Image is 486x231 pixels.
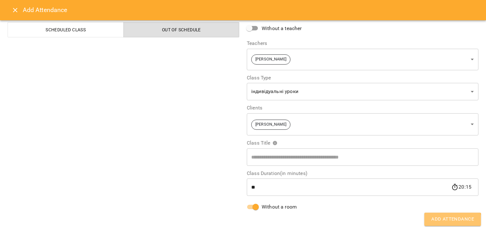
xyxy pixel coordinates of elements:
[262,25,302,32] span: Without a teacher
[23,5,478,15] h6: Add Attendance
[247,113,478,135] div: [PERSON_NAME]
[247,41,478,46] label: Teachers
[247,83,478,101] div: індивідуальні уроки
[252,56,290,62] span: [PERSON_NAME]
[272,140,277,146] svg: Please specify class title or select clients
[247,140,277,146] span: Class Title
[128,26,236,34] span: Out of Schedule
[8,3,23,18] button: Close
[8,22,124,37] button: Scheduled class
[247,105,478,110] label: Clients
[262,203,297,211] span: Without a room
[12,26,120,34] span: Scheduled class
[252,122,290,128] span: [PERSON_NAME]
[247,48,478,70] div: [PERSON_NAME]
[247,75,478,80] label: Class Type
[123,22,240,37] button: Out of Schedule
[424,213,481,226] button: Add Attendance
[431,215,474,223] span: Add Attendance
[247,171,478,176] label: Class Duration(in minutes)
